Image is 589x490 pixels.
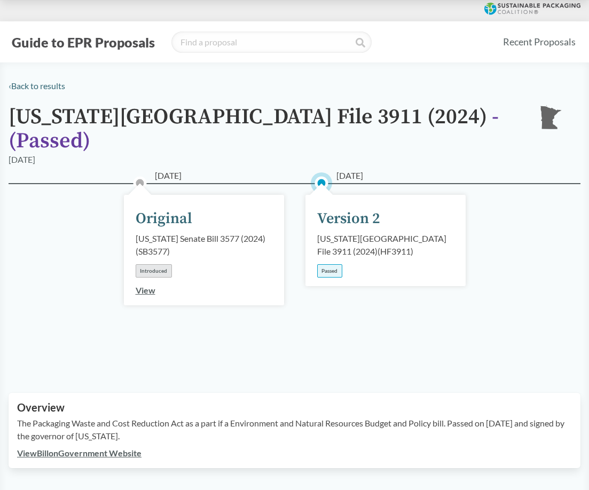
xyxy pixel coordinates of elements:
div: [DATE] [9,153,35,166]
div: Introduced [136,264,172,278]
span: [DATE] [336,169,363,182]
span: - ( Passed ) [9,104,499,154]
h1: [US_STATE][GEOGRAPHIC_DATA] File 3911 (2024) [9,105,521,153]
h2: Overview [17,401,572,414]
div: Version 2 [317,208,380,230]
input: Find a proposal [171,31,372,53]
span: [DATE] [155,169,182,182]
button: Guide to EPR Proposals [9,34,158,51]
div: [US_STATE] Senate Bill 3577 (2024) ( SB3577 ) [136,232,272,258]
div: Original [136,208,192,230]
div: [US_STATE][GEOGRAPHIC_DATA] File 3911 (2024) ( HF3911 ) [317,232,454,258]
a: ‹Back to results [9,81,65,91]
a: Recent Proposals [498,30,580,54]
p: The Packaging Waste and Cost Reduction Act as a part if a Environment and Natural Resources Budge... [17,417,572,442]
div: Passed [317,264,342,278]
a: View [136,285,155,295]
a: ViewBillonGovernment Website [17,448,142,458]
